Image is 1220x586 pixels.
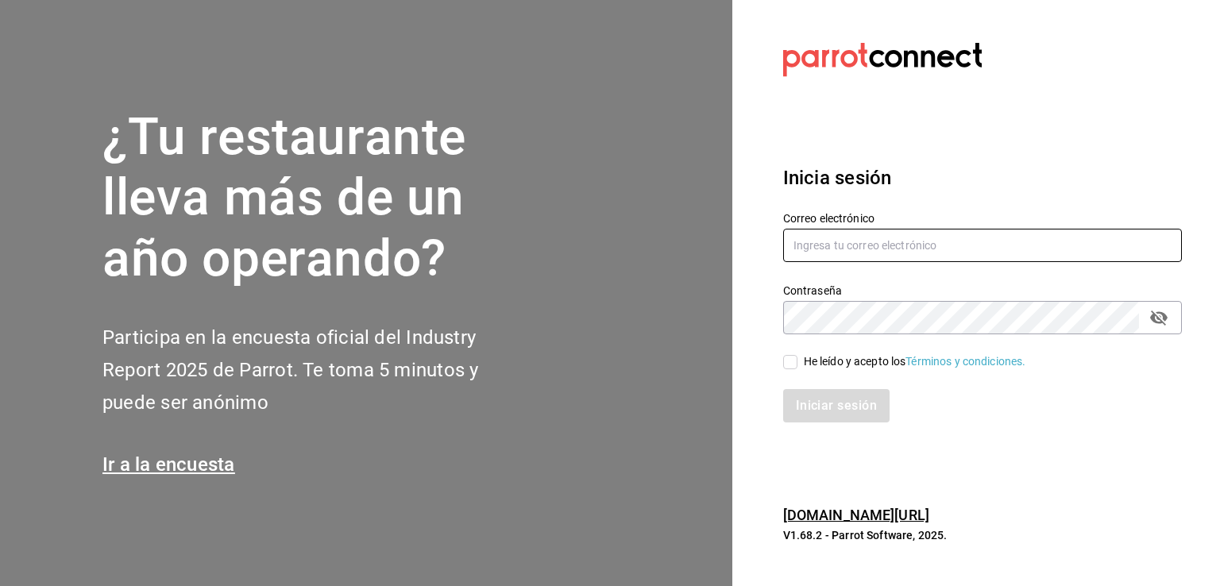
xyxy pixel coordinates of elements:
input: Ingresa tu correo electrónico [783,229,1182,262]
h2: Participa en la encuesta oficial del Industry Report 2025 de Parrot. Te toma 5 minutos y puede se... [102,322,531,418]
a: Términos y condiciones. [905,355,1025,368]
div: He leído y acepto los [804,353,1026,370]
label: Contraseña [783,284,1182,295]
h3: Inicia sesión [783,164,1182,192]
a: [DOMAIN_NAME][URL] [783,507,929,523]
button: passwordField [1145,304,1172,331]
h1: ¿Tu restaurante lleva más de un año operando? [102,107,531,290]
label: Correo electrónico [783,212,1182,223]
p: V1.68.2 - Parrot Software, 2025. [783,527,1182,543]
a: Ir a la encuesta [102,453,235,476]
